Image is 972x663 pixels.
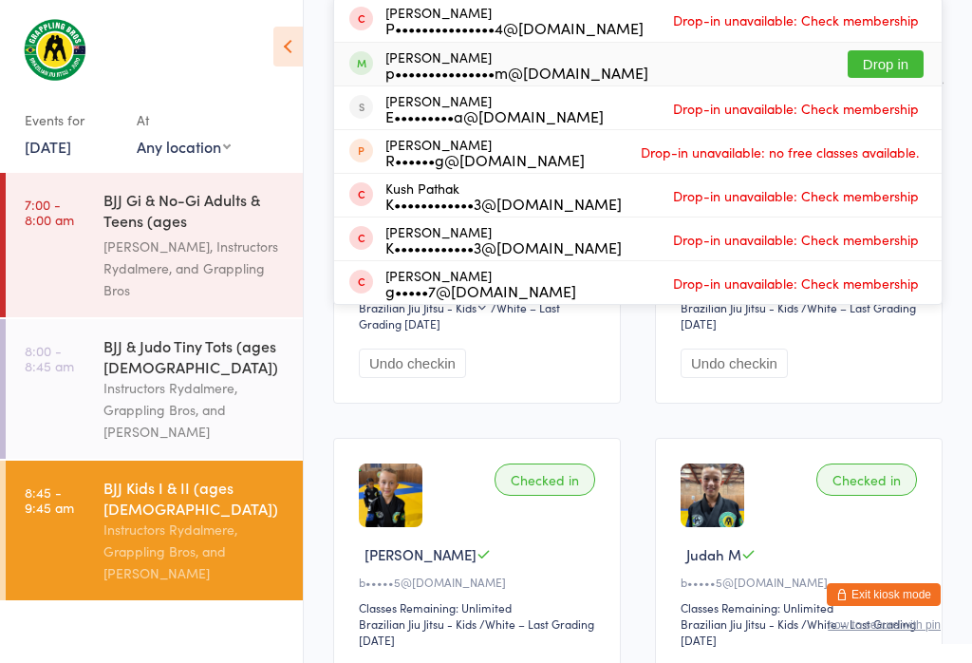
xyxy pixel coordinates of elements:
span: Drop-in unavailable: Check membership [668,94,924,123]
a: 8:00 -8:45 amBJJ & Judo Tiny Tots (ages [DEMOGRAPHIC_DATA])Instructors Rydalmere, Grappling Bros,... [6,319,303,459]
button: Undo checkin [359,349,466,378]
div: Classes Remaining: Unlimited [681,599,923,616]
a: [DATE] [25,136,71,157]
div: Checked in [816,464,917,496]
div: BJJ Gi & No-Gi Adults & Teens (ages [DEMOGRAPHIC_DATA]+) [103,189,287,236]
span: Drop-in unavailable: Check membership [668,269,924,297]
div: [PERSON_NAME] [385,5,644,35]
div: [PERSON_NAME] [385,224,622,255]
a: 7:00 -8:00 amBJJ Gi & No-Gi Adults & Teens (ages [DEMOGRAPHIC_DATA]+)[PERSON_NAME], Instructors R... [6,173,303,317]
div: K••••••••••••3@[DOMAIN_NAME] [385,196,622,211]
div: g•••••7@[DOMAIN_NAME] [385,283,576,298]
div: Brazilian Jiu Jitsu - Kids [359,299,488,315]
button: Exit kiosk mode [827,583,941,606]
div: b•••••5@[DOMAIN_NAME] [359,574,601,590]
div: Brazilian Jiu Jitsu - Kids [681,616,798,632]
div: Instructors Rydalmere, Grappling Bros, and [PERSON_NAME] [103,377,287,443]
span: Drop-in unavailable: no free classes available. [636,138,924,166]
div: [PERSON_NAME] [385,137,585,167]
a: 8:45 -9:45 amBJJ Kids I & II (ages [DEMOGRAPHIC_DATA])Instructors Rydalmere, Grappling Bros, and ... [6,461,303,600]
div: BJJ & Judo Tiny Tots (ages [DEMOGRAPHIC_DATA]) [103,335,287,377]
time: 8:45 - 9:45 am [25,484,74,515]
div: BJJ Kids I & II (ages [DEMOGRAPHIC_DATA]) [103,477,287,519]
div: b•••••5@[DOMAIN_NAME] [681,574,923,590]
img: image1744618243.png [681,464,744,527]
div: R••••••g@[DOMAIN_NAME] [385,152,585,167]
div: E•••••••••a@[DOMAIN_NAME] [385,108,604,123]
div: p•••••••••••••••m@[DOMAIN_NAME] [385,65,648,80]
img: image1744617747.png [359,464,422,527]
div: Classes Remaining: Unlimited [359,599,601,616]
div: [PERSON_NAME] [385,268,576,298]
div: Instructors Rydalmere, Grappling Bros, and [PERSON_NAME] [103,519,287,584]
span: Drop-in unavailable: Check membership [668,6,924,34]
span: Judah M [686,544,741,564]
div: Kush Pathak [385,180,622,211]
div: P•••••••••••••••4@[DOMAIN_NAME] [385,20,644,35]
time: 8:00 - 8:45 am [25,343,74,373]
div: Checked in [495,464,595,496]
button: Drop in [848,50,924,78]
button: how to secure with pin [828,618,941,632]
span: Drop-in unavailable: Check membership [668,225,924,254]
div: Events for [25,104,118,136]
div: At [137,104,231,136]
div: K••••••••••••3@[DOMAIN_NAME] [385,239,622,255]
button: Undo checkin [681,349,788,378]
time: 7:00 - 8:00 am [25,197,74,227]
img: Grappling Bros Rydalmere [19,14,90,85]
div: Brazilian Jiu Jitsu - Kids [681,299,798,315]
div: [PERSON_NAME] [385,93,604,123]
div: [PERSON_NAME] [385,49,648,80]
span: [PERSON_NAME] [364,544,477,564]
div: [PERSON_NAME], Instructors Rydalmere, and Grappling Bros [103,236,287,301]
div: Brazilian Jiu Jitsu - Kids [359,616,477,632]
div: Any location [137,136,231,157]
span: Drop-in unavailable: Check membership [668,181,924,210]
